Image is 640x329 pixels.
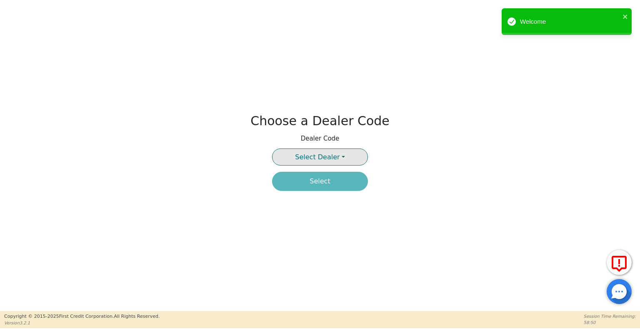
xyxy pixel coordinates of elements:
p: Version 3.2.1 [4,320,160,326]
h2: Choose a Dealer Code [250,114,390,129]
h4: Dealer Code [301,135,340,142]
div: Welcome [520,17,620,27]
span: Select Dealer [295,153,340,161]
button: close [622,12,628,21]
p: 58:50 [584,319,636,326]
p: Copyright © 2015- 2025 First Credit Corporation. [4,313,160,320]
span: All Rights Reserved. [114,314,160,319]
button: Select Dealer [272,148,368,166]
button: Report Error to FCC [607,250,632,275]
p: Session Time Remaining: [584,313,636,319]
